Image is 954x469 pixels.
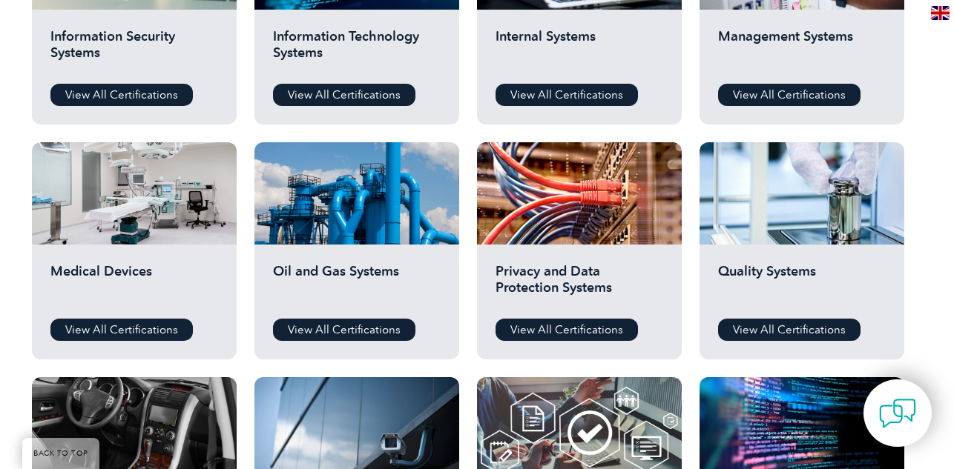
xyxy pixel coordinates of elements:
h2: Management Systems [718,28,886,73]
h2: Privacy and Data Protection Systems [496,263,663,307]
h2: Information Security Systems [50,28,218,73]
img: en [931,6,950,20]
img: contact-chat.png [879,395,916,432]
a: View All Certifications [718,319,861,341]
a: BACK TO TOP [22,438,99,469]
h2: Internal Systems [496,28,663,73]
a: View All Certifications [50,319,193,341]
h2: Oil and Gas Systems [273,263,441,307]
h2: Medical Devices [50,263,218,307]
a: View All Certifications [496,84,638,106]
h2: Quality Systems [718,263,886,307]
a: View All Certifications [50,84,193,106]
a: View All Certifications [273,319,415,341]
h2: Information Technology Systems [273,28,441,73]
a: View All Certifications [496,319,638,341]
a: View All Certifications [718,84,861,106]
a: View All Certifications [273,84,415,106]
